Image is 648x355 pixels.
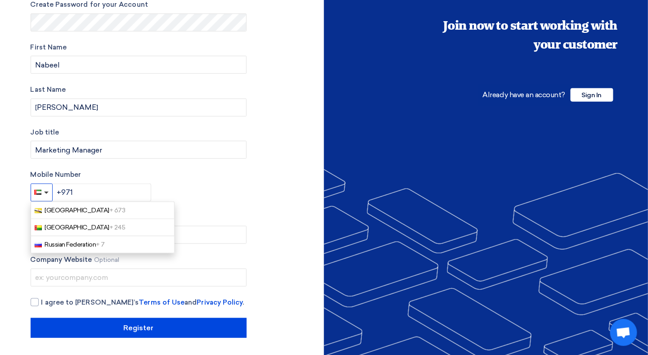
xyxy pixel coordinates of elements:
span: Sign In [571,88,613,102]
span: I agree to [PERSON_NAME]’s and . [41,297,244,308]
label: Job title [31,127,247,138]
a: [GEOGRAPHIC_DATA]+ 673 [31,202,175,219]
a: Terms of Use [139,298,184,306]
input: Enter phone number... [53,184,151,202]
label: Company Website [31,255,247,265]
label: Last Name [31,85,247,95]
span: + 245 [109,224,126,231]
input: Enter your first name... [31,56,247,74]
div: Open chat [610,319,637,346]
input: Register [31,318,247,338]
label: Mobile Number [31,170,247,180]
input: Last Name... [31,99,247,117]
label: First Name [31,42,247,53]
a: Sign In [571,90,613,99]
span: [GEOGRAPHIC_DATA] [45,224,125,231]
input: Enter your job title... [31,141,247,159]
a: Russian Federation+ 7 [31,236,175,253]
span: + 673 [109,207,126,214]
div: Join now to start working with your customer [438,17,618,55]
input: ex: yourcompany.com [31,269,247,287]
span: Optional [94,256,120,263]
a: Privacy Policy [197,298,243,306]
span: Russian Federation [45,241,105,248]
span: Already have an account? [483,90,565,99]
span: + 7 [96,241,105,248]
span: [GEOGRAPHIC_DATA] [45,207,125,214]
a: [GEOGRAPHIC_DATA]+ 245 [31,219,175,236]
